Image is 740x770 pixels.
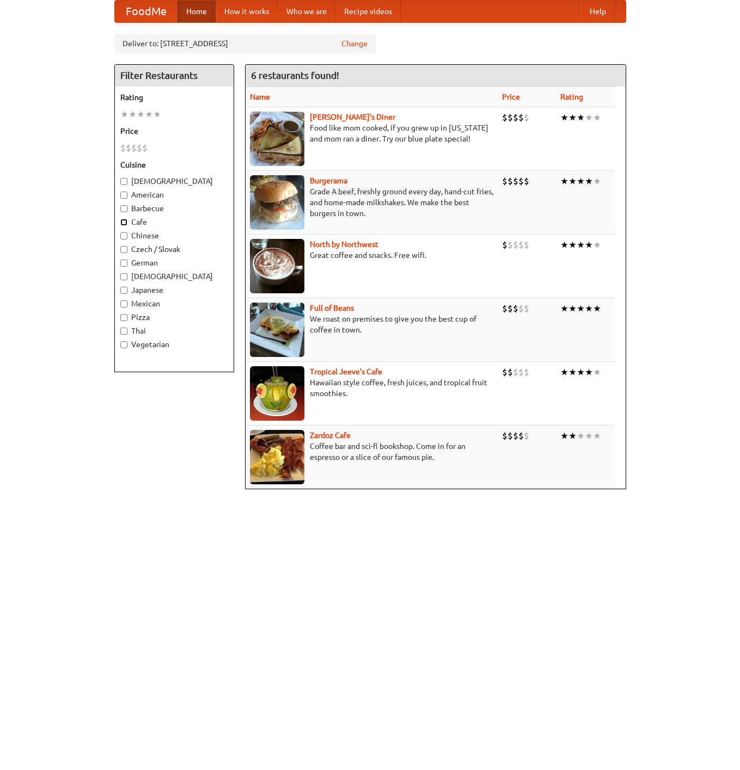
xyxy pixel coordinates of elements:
[310,304,354,312] a: Full of Beans
[120,300,127,307] input: Mexican
[577,112,585,124] li: ★
[120,92,228,103] h5: Rating
[310,176,347,185] b: Burgerama
[513,112,518,124] li: $
[560,175,568,187] li: ★
[507,430,513,442] li: $
[507,175,513,187] li: $
[153,108,161,120] li: ★
[502,175,507,187] li: $
[120,273,127,280] input: [DEMOGRAPHIC_DATA]
[250,303,304,357] img: beans.jpg
[251,70,339,81] ng-pluralize: 6 restaurants found!
[518,430,524,442] li: $
[560,93,583,101] a: Rating
[115,65,234,87] h4: Filter Restaurants
[120,178,127,185] input: [DEMOGRAPHIC_DATA]
[250,441,493,463] p: Coffee bar and sci-fi bookshop. Come in for an espresso or a slice of our famous pie.
[120,285,228,295] label: Japanese
[513,430,518,442] li: $
[120,312,228,323] label: Pizza
[524,430,529,442] li: $
[585,430,593,442] li: ★
[577,303,585,315] li: ★
[524,303,529,315] li: $
[120,176,228,187] label: [DEMOGRAPHIC_DATA]
[524,366,529,378] li: $
[250,250,493,261] p: Great coffee and snacks. Free wifi.
[593,303,601,315] li: ★
[120,159,228,170] h5: Cuisine
[142,142,148,154] li: $
[250,313,493,335] p: We roast on premises to give you the best cup of coffee in town.
[250,377,493,399] p: Hawaiian style coffee, fresh juices, and tropical fruit smoothies.
[568,112,577,124] li: ★
[120,260,127,267] input: German
[518,112,524,124] li: $
[250,186,493,219] p: Grade A beef, freshly ground every day, hand-cut fries, and home-made milkshakes. We make the bes...
[126,142,131,154] li: $
[560,112,568,124] li: ★
[120,257,228,268] label: German
[129,108,137,120] li: ★
[507,303,513,315] li: $
[250,122,493,144] p: Food like mom cooked, if you grew up in [US_STATE] and mom ran a diner. Try our blue plate special!
[577,239,585,251] li: ★
[593,239,601,251] li: ★
[560,239,568,251] li: ★
[120,217,228,227] label: Cafe
[120,219,127,226] input: Cafe
[585,112,593,124] li: ★
[524,112,529,124] li: $
[131,142,137,154] li: $
[120,189,228,200] label: American
[114,34,376,53] div: Deliver to: [STREET_ADDRESS]
[278,1,335,22] a: Who we are
[518,303,524,315] li: $
[120,205,127,212] input: Barbecue
[310,113,395,121] a: [PERSON_NAME]'s Diner
[507,112,513,124] li: $
[120,244,228,255] label: Czech / Slovak
[581,1,615,22] a: Help
[310,431,351,440] b: Zardoz Cafe
[120,203,228,214] label: Barbecue
[120,108,129,120] li: ★
[250,93,270,101] a: Name
[577,175,585,187] li: ★
[115,1,178,22] a: FoodMe
[120,325,228,336] label: Thai
[585,239,593,251] li: ★
[341,38,368,49] a: Change
[518,175,524,187] li: $
[502,239,507,251] li: $
[310,367,382,376] a: Tropical Jeeve's Cafe
[250,430,304,484] img: zardoz.jpg
[120,192,127,199] input: American
[593,366,601,378] li: ★
[250,112,304,166] img: sallys.jpg
[560,430,568,442] li: ★
[120,287,127,294] input: Japanese
[593,175,601,187] li: ★
[513,239,518,251] li: $
[513,366,518,378] li: $
[502,430,507,442] li: $
[585,303,593,315] li: ★
[120,328,127,335] input: Thai
[120,230,228,241] label: Chinese
[560,303,568,315] li: ★
[120,232,127,239] input: Chinese
[568,303,577,315] li: ★
[310,240,378,249] b: North by Northwest
[250,175,304,230] img: burgerama.jpg
[524,175,529,187] li: $
[120,341,127,348] input: Vegetarian
[250,239,304,293] img: north.jpg
[120,142,126,154] li: $
[250,366,304,421] img: jeeves.jpg
[513,303,518,315] li: $
[560,366,568,378] li: ★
